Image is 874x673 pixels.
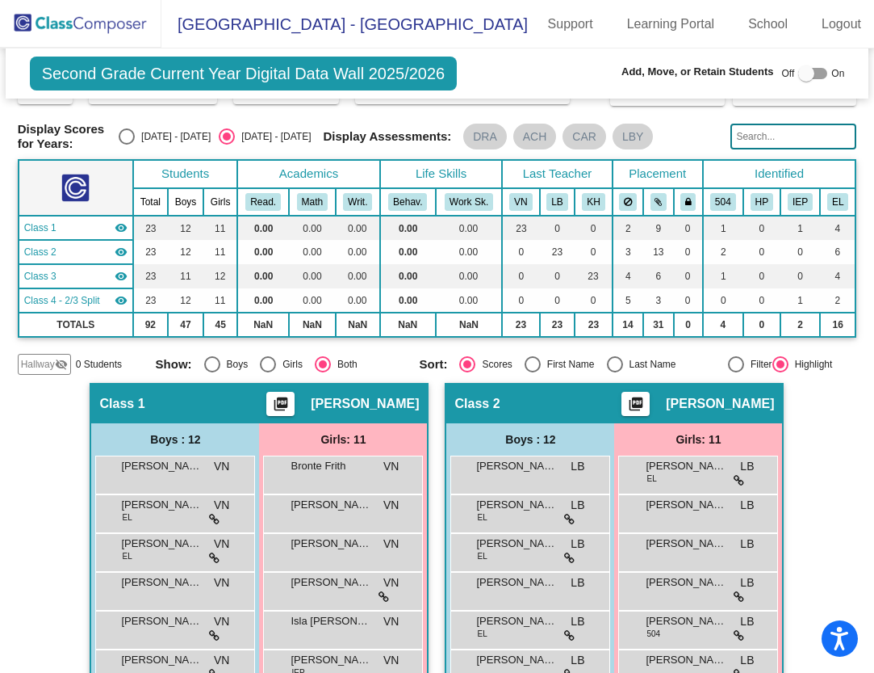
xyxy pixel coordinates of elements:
[133,240,168,264] td: 23
[436,216,503,240] td: 0.00
[291,652,371,668] span: [PERSON_NAME]
[646,613,726,629] span: [PERSON_NAME]
[24,245,56,259] span: Class 2
[477,550,487,562] span: EL
[21,357,55,372] span: Hallway
[820,313,855,337] td: 16
[133,188,168,216] th: Total
[168,313,203,337] td: 47
[445,193,493,211] button: Work Sk.
[703,160,856,188] th: Identified
[575,264,612,288] td: 23
[575,240,612,264] td: 0
[203,240,237,264] td: 11
[541,357,595,372] div: First Name
[740,497,754,514] span: LB
[383,652,399,669] span: VN
[203,264,237,288] td: 12
[703,288,743,313] td: 0
[121,497,202,513] span: [PERSON_NAME]
[502,216,539,240] td: 23
[582,193,604,211] button: KH
[291,536,371,552] span: [PERSON_NAME]
[476,613,557,629] span: [PERSON_NAME]
[703,313,743,337] td: 4
[703,240,743,264] td: 2
[743,240,780,264] td: 0
[674,264,703,288] td: 0
[18,122,107,151] span: Display Scores for Years:
[115,270,128,283] mat-icon: visibility
[571,458,584,475] span: LB
[575,313,612,337] td: 23
[289,313,336,337] td: NaN
[168,188,203,216] th: Boys
[436,288,503,313] td: 0.00
[214,613,229,630] span: VN
[383,536,399,553] span: VN
[502,288,539,313] td: 0
[133,216,168,240] td: 23
[613,216,644,240] td: 2
[643,313,673,337] td: 31
[214,652,229,669] span: VN
[540,288,575,313] td: 0
[161,11,528,37] span: [GEOGRAPHIC_DATA] - [GEOGRAPHIC_DATA]
[336,240,380,264] td: 0.00
[743,216,780,240] td: 0
[259,423,427,456] div: Girls: 11
[121,536,202,552] span: [PERSON_NAME] [PERSON_NAME]
[613,160,703,188] th: Placement
[475,357,512,372] div: Scores
[613,264,644,288] td: 4
[419,356,675,372] mat-radio-group: Select an option
[168,240,203,264] td: 12
[780,188,820,216] th: Individualized Eduction Plan
[646,574,726,591] span: [PERSON_NAME]
[203,216,237,240] td: 11
[751,193,773,211] button: HP
[613,313,644,337] td: 14
[24,269,56,284] span: Class 3
[446,423,614,456] div: Boys : 12
[502,264,539,288] td: 0
[666,396,774,412] span: [PERSON_NAME]
[782,66,795,81] span: Off
[168,288,203,313] td: 12
[646,652,726,668] span: [PERSON_NAME]
[245,193,281,211] button: Read.
[613,124,653,149] mat-chip: LBY
[703,264,743,288] td: 1
[289,240,336,264] td: 0.00
[780,264,820,288] td: 0
[336,313,380,337] td: NaN
[76,357,122,372] span: 0 Students
[203,313,237,337] td: 45
[383,574,399,591] span: VN
[24,293,100,308] span: Class 4 - 2/3 Split
[380,313,436,337] td: NaN
[203,188,237,216] th: Girls
[291,458,371,474] span: Bronte Frith
[575,288,612,313] td: 0
[380,216,436,240] td: 0.00
[831,66,844,81] span: On
[614,11,728,37] a: Learning Portal
[710,193,736,211] button: 504
[646,473,656,485] span: EL
[621,392,650,416] button: Print Students Details
[383,497,399,514] span: VN
[571,652,584,669] span: LB
[740,458,754,475] span: LB
[133,160,237,188] th: Students
[436,240,503,264] td: 0.00
[643,264,673,288] td: 6
[133,264,168,288] td: 23
[643,240,673,264] td: 13
[454,396,500,412] span: Class 2
[502,160,612,188] th: Last Teacher
[646,458,726,474] span: [PERSON_NAME] [PERSON_NAME]
[336,216,380,240] td: 0.00
[613,288,644,313] td: 5
[540,216,575,240] td: 0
